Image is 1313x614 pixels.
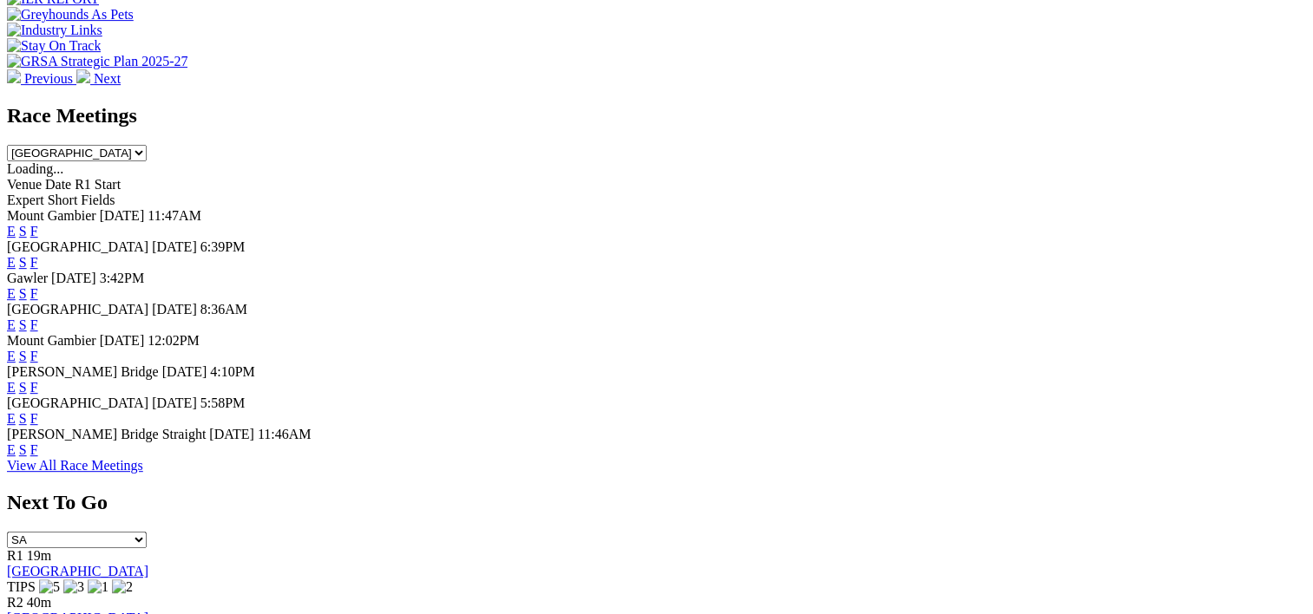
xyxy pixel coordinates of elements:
img: 3 [63,579,84,595]
a: E [7,380,16,395]
a: Next [76,71,121,86]
span: 11:46AM [258,427,312,441]
span: Mount Gambier [7,208,96,223]
span: [DATE] [152,302,197,317]
span: [DATE] [152,239,197,254]
img: chevron-right-pager-white.svg [76,69,90,83]
span: Short [48,193,78,207]
span: Next [94,71,121,86]
a: F [30,380,38,395]
img: 2 [112,579,133,595]
a: S [19,286,27,301]
span: 6:39PM [200,239,246,254]
a: E [7,349,16,363]
span: Gawler [7,271,48,285]
a: E [7,255,16,270]
span: 5:58PM [200,395,246,410]
a: View All Race Meetings [7,458,143,473]
span: [PERSON_NAME] Bridge Straight [7,427,206,441]
img: 5 [39,579,60,595]
a: S [19,317,27,332]
span: 12:02PM [148,333,200,348]
a: F [30,224,38,238]
a: S [19,224,27,238]
span: [DATE] [209,427,254,441]
a: S [19,255,27,270]
span: [DATE] [100,333,145,348]
span: 8:36AM [200,302,247,317]
a: E [7,442,16,457]
span: 3:42PM [100,271,145,285]
img: chevron-left-pager-white.svg [7,69,21,83]
a: S [19,442,27,457]
span: [GEOGRAPHIC_DATA] [7,302,148,317]
a: F [30,349,38,363]
a: E [7,224,16,238]
span: Previous [24,71,73,86]
span: Loading... [7,161,63,176]
span: Expert [7,193,44,207]
a: S [19,349,27,363]
img: Greyhounds As Pets [7,7,134,23]
span: Fields [81,193,115,207]
img: Stay On Track [7,38,101,54]
a: S [19,380,27,395]
h2: Next To Go [7,491,1306,514]
h2: Race Meetings [7,104,1306,127]
img: Industry Links [7,23,102,38]
span: Mount Gambier [7,333,96,348]
span: 19m [27,548,51,563]
a: Previous [7,71,76,86]
span: [DATE] [100,208,145,223]
span: TIPS [7,579,36,594]
a: [GEOGRAPHIC_DATA] [7,564,148,578]
span: [DATE] [162,364,207,379]
a: E [7,317,16,332]
span: [DATE] [51,271,96,285]
span: 4:10PM [210,364,255,379]
a: S [19,411,27,426]
span: Venue [7,177,42,192]
span: R2 [7,595,23,610]
a: F [30,411,38,426]
span: R1 Start [75,177,121,192]
span: [DATE] [152,395,197,410]
span: [GEOGRAPHIC_DATA] [7,239,148,254]
span: R1 [7,548,23,563]
a: E [7,411,16,426]
a: E [7,286,16,301]
a: F [30,255,38,270]
a: F [30,286,38,301]
span: 40m [27,595,51,610]
img: 1 [88,579,108,595]
img: GRSA Strategic Plan 2025-27 [7,54,187,69]
a: F [30,317,38,332]
span: 11:47AM [148,208,201,223]
span: [GEOGRAPHIC_DATA] [7,395,148,410]
span: [PERSON_NAME] Bridge [7,364,159,379]
span: Date [45,177,71,192]
a: F [30,442,38,457]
